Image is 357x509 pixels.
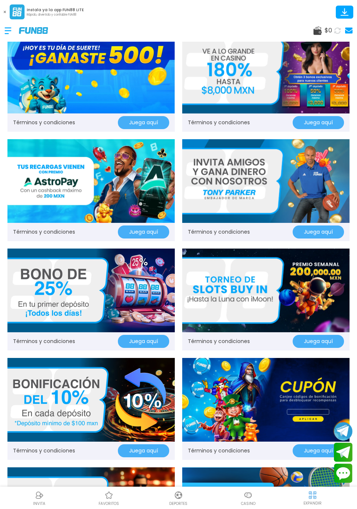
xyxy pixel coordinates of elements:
a: Términos y condiciones [188,119,250,127]
button: Juega aquí [118,335,169,348]
a: CasinoCasinoCasino [213,490,283,506]
a: Términos y condiciones [188,337,250,345]
a: Casino FavoritosCasino Favoritosfavoritos [74,490,144,506]
button: Juega aquí [293,225,344,239]
button: Juega aquí [293,116,344,129]
img: App Logo [10,4,25,19]
button: Juega aquí [293,444,344,457]
p: INVITA [33,501,45,506]
img: Promo Banner [182,139,350,223]
a: Términos y condiciones [13,228,75,236]
p: Instala ya la app FUN88 LITE [27,7,84,13]
span: $ 0 [325,26,332,35]
img: Promo Banner [7,139,175,223]
button: Juega aquí [118,225,169,239]
img: Promo Banner [7,249,175,332]
img: Company Logo [19,27,48,33]
button: Join telegram channel [334,422,353,441]
button: Juega aquí [293,335,344,348]
img: Casino Favoritos [104,491,113,500]
a: Términos y condiciones [188,228,250,236]
button: Join telegram [334,443,353,462]
p: Casino [241,501,255,506]
img: Promo Banner [7,30,175,113]
button: Juega aquí [118,116,169,129]
a: Términos y condiciones [13,447,75,455]
button: Juega aquí [118,444,169,457]
p: Deportes [169,501,187,506]
a: DeportesDeportesDeportes [144,490,213,506]
p: EXPANDIR [303,500,322,506]
img: Referral [35,491,44,500]
img: Promo Banner [182,358,350,442]
img: Deportes [174,491,183,500]
img: Promo Banner [182,30,350,113]
img: Promo Banner [182,249,350,332]
img: Casino [244,491,253,500]
p: favoritos [99,501,119,506]
a: Términos y condiciones [188,447,250,455]
p: Rápido, divertido y confiable FUN88 [27,13,84,17]
a: Términos y condiciones [13,119,75,127]
a: Términos y condiciones [13,337,75,345]
img: Promo Banner [7,358,175,442]
img: hide [308,490,317,500]
button: Contact customer service [334,464,353,483]
a: ReferralReferralINVITA [4,490,74,506]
